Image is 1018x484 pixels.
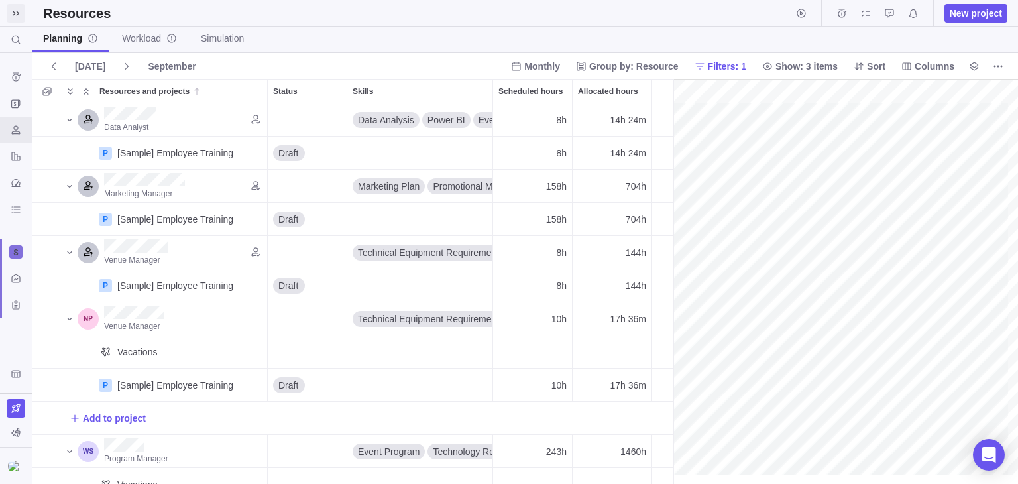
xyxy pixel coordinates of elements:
svg: info-description [87,33,98,44]
span: Sort [848,57,891,76]
span: Venue Manager [104,255,160,265]
span: Group by: Resource [571,57,684,76]
a: Upgrade now (Trial ends in 14 days) [7,399,25,418]
div: Skills [347,103,493,137]
span: Columns [915,60,954,73]
span: Technical Equipment Requirements [358,312,504,326]
a: Simulation [190,27,254,52]
span: Time logs [832,4,851,23]
div: [Sample] Employee Training [117,379,233,392]
div: Skills [347,269,493,302]
span: Monthly [524,60,560,73]
a: My assignments [856,10,875,21]
span: 8h [556,279,567,292]
span: 17h 36m [610,379,646,392]
div: Add New [32,402,683,435]
div: 144h [573,236,651,269]
span: New project [950,7,1002,20]
div: Rabia [8,458,24,474]
div: Allocated hours [573,236,652,269]
span: 10h [551,379,567,392]
span: Show: 3 items [775,60,838,73]
div: 704h [573,203,651,235]
span: Marketing Manager [104,189,172,198]
span: Draft [278,279,298,292]
span: Show: 3 items [757,57,843,76]
div: P [99,147,112,160]
div: 158h [493,203,572,235]
div: Will Salah [78,441,99,462]
div: Allocated hours [573,170,652,203]
span: Filters: 1 [708,60,746,73]
div: Resources and projects [62,435,268,468]
span: [DATE] [70,57,111,76]
div: 17h 36m [573,369,651,401]
div: [Sample] Employee Training [117,213,233,226]
span: Collapse [78,82,94,101]
div: Data Analyst [78,109,99,131]
span: 14h 24m [610,147,646,160]
a: Program Manager [104,452,168,465]
span: Add to project [83,412,146,425]
div: Allocated hours [573,369,652,402]
div: Scheduled hours [493,236,573,269]
span: Notifications [904,4,923,23]
div: Resources and projects [62,302,268,335]
span: 158h [546,180,567,193]
div: 1460h [573,435,651,467]
span: Event Program [358,445,420,458]
span: Columns [896,57,960,76]
div: Status [268,335,347,369]
a: Workloadinfo-description [111,27,188,52]
div: Resources and projects [62,335,268,369]
a: Approval requests [880,10,899,21]
div: Skills [347,203,493,236]
div: Allocated hours [573,302,652,335]
div: Skills [347,137,493,170]
div: Marketing Manager [78,176,99,197]
div: Skills [347,335,493,369]
div: P [99,379,112,392]
div: Allocated hours [573,335,652,369]
div: Status [268,236,347,269]
span: 17h 36m [610,312,646,326]
div: Status [268,302,347,335]
span: 14h 24m [610,113,646,127]
span: Venue Manager [104,322,160,331]
span: Status [273,85,298,98]
div: Allocated hours [573,435,652,468]
svg: info-description [166,33,177,44]
div: 144h [573,269,651,302]
span: Filters: 1 [689,57,752,76]
span: Simulation [201,32,244,45]
span: Group by: Resource [589,60,679,73]
div: 10h [493,302,572,335]
span: Program Manager [104,454,168,463]
span: 144h [626,246,646,259]
div: Scheduled hours [493,103,573,137]
div: Skills [347,302,493,335]
div: Status [268,203,347,236]
div: 704h [573,170,651,202]
span: Resources and projects [99,85,190,98]
div: Scheduled hours [493,435,573,468]
div: Allocated hours [573,203,652,236]
div: Scheduled hours [493,269,573,302]
div: 8h [493,269,572,302]
div: 8h [493,236,572,269]
span: Vacations [117,345,157,359]
div: Resources and projects [62,269,268,302]
a: Time logs [832,10,851,21]
div: Status [268,435,347,468]
span: 8h [556,246,567,259]
div: Allocated hours [573,137,652,170]
div: Resources and projects [94,80,267,103]
h2: Resources [43,4,111,23]
span: You are currently using sample data to explore and understand Birdview better. [5,423,27,442]
span: Data Analyst [104,123,148,132]
a: Venue Manager [104,319,160,332]
div: Scheduled hours [493,369,573,402]
span: Promotional Materials [433,180,522,193]
div: Allocated hours [573,80,651,103]
span: 8h [556,147,567,160]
